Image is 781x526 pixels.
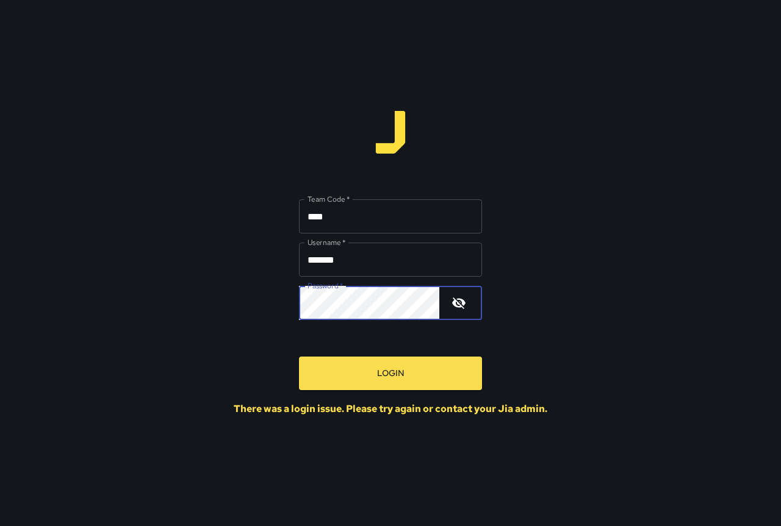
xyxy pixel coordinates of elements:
[308,237,345,247] label: Username
[234,402,547,415] div: There was a login issue. Please try again or contact your Jia admin.
[308,194,350,204] label: Team Code
[369,111,412,154] img: logo
[308,280,343,291] label: Password
[299,357,482,390] button: Login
